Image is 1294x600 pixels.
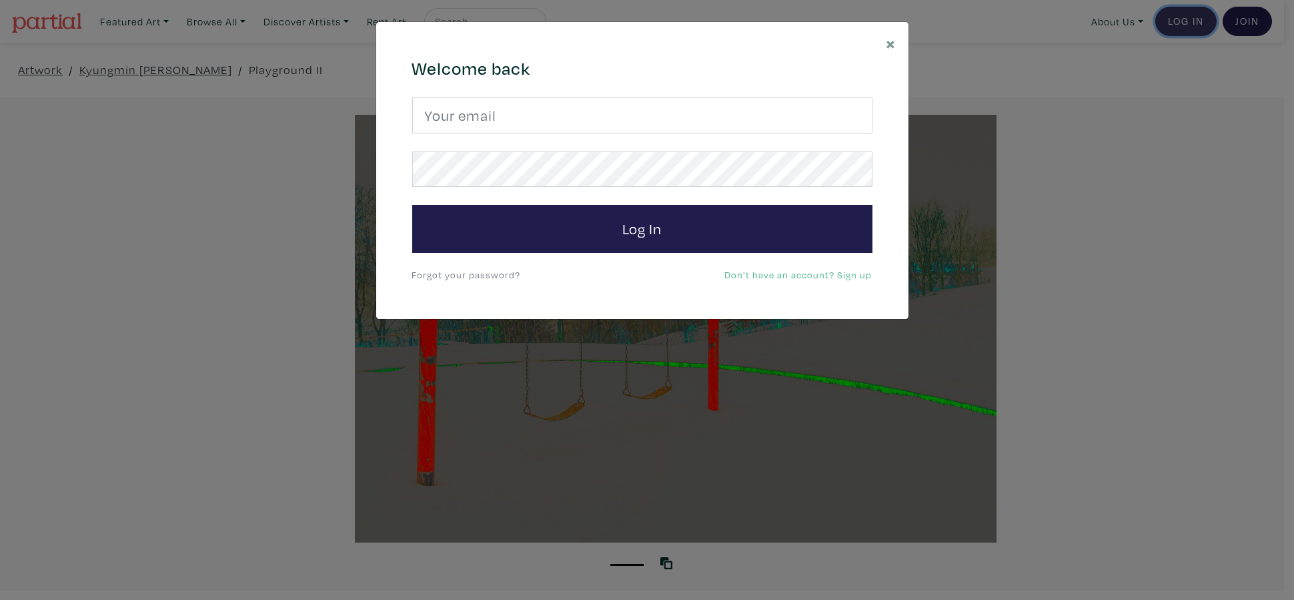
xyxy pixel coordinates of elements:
[412,205,872,253] button: Log In
[725,268,872,281] a: Don't have an account? Sign up
[874,22,908,64] button: Close
[412,97,872,133] input: Your email
[412,268,521,281] a: Forgot your password?
[886,31,896,55] span: ×
[412,58,872,79] h4: Welcome back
